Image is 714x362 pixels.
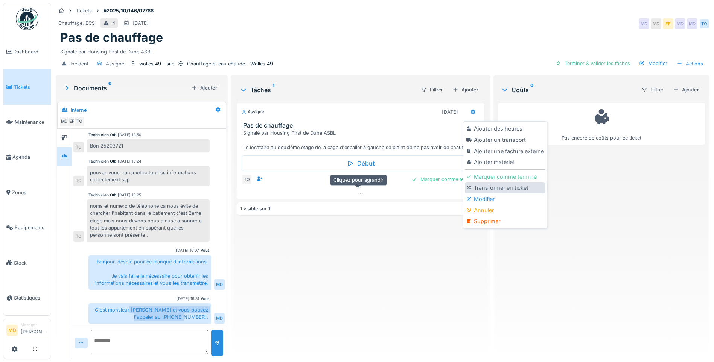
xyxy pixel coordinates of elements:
div: TO [73,142,84,152]
div: C'est monsieur [PERSON_NAME] et vous pouvez l'appeler au [PHONE_NUMBER]. [88,303,211,324]
div: Annuler [465,205,545,216]
div: Début [242,155,480,171]
div: Signalé par Housing First de Dune ASBL Le locataire au deuxième étage de la cage d'escalier à gau... [243,129,481,151]
div: EF [663,18,673,29]
div: [DATE] [442,108,458,116]
div: Filtrer [638,84,667,95]
div: Supprimer [465,216,545,227]
div: MD [59,116,70,127]
div: 1 visible sur 1 [240,205,270,212]
div: Pas encore de coûts pour ce ticket [503,106,700,141]
div: Tâches [240,85,414,94]
div: MD [687,18,697,29]
img: Badge_color-CXgf-gQk.svg [16,8,38,30]
div: [DATE] 15:24 [118,158,142,164]
div: TO [242,174,252,185]
div: [DATE] 15:25 [118,192,141,198]
div: Modifier [465,193,545,205]
div: Documents [63,84,188,93]
div: Bonjour, désolé pour ce manque d'informations. Je vais faire le nécessaire pour obtenir les infor... [88,255,211,290]
div: Vous [201,248,210,253]
div: TO [73,231,84,242]
div: MD [214,279,225,290]
div: EF [67,116,77,127]
div: MD [651,18,661,29]
div: Chauffage, ECS [58,20,95,27]
div: Bon 25203721 [87,139,210,152]
strong: #2025/10/146/07766 [100,7,157,14]
div: MD [214,313,225,324]
div: Transformer en ticket [465,182,545,193]
div: TO [699,18,709,29]
div: Assigné [106,60,124,67]
div: [DATE] 16:07 [176,248,199,253]
div: Technicien Otb [88,158,116,164]
div: Technicien Otb [88,192,116,198]
span: Zones [12,189,48,196]
div: [DATE] [132,20,149,27]
li: [PERSON_NAME] [21,322,48,338]
div: [DATE] 16:31 [177,296,199,301]
div: Ajouter des heures [465,123,545,134]
div: Ajouter [449,85,481,95]
div: Terminer & valider les tâches [553,58,633,68]
div: Assigné [242,109,264,115]
div: Coûts [501,85,635,94]
div: Interne [71,106,87,114]
div: Chauffage et eau chaude - Wollès 49 [187,60,273,67]
div: pouvez vous transmettre tout les informations correctement svp [87,166,210,186]
div: Ajouter matériel [465,157,545,168]
div: [DATE] 12:50 [118,132,141,138]
div: Incident [70,60,88,67]
span: Maintenance [15,119,48,126]
div: Signalé par Housing First de Dune ASBL [60,45,705,55]
h1: Pas de chauffage [60,30,163,45]
div: Marquer comme terminé [408,174,480,184]
div: Technicien Otb [88,132,116,138]
span: Dashboard [13,48,48,55]
div: Ajouter un transport [465,134,545,146]
div: Tickets [76,7,92,14]
div: Manager [21,322,48,328]
sup: 0 [108,84,112,93]
div: Ajouter [670,85,702,95]
sup: 1 [273,85,274,94]
div: Vous [201,296,210,301]
span: Tickets [14,84,48,91]
div: MD [675,18,685,29]
div: wollès 49 - site [139,60,174,67]
span: Agenda [12,154,48,161]
sup: 0 [530,85,534,94]
div: Cliquez pour agrandir [330,175,387,186]
div: Modifier [636,58,670,68]
li: MD [6,325,18,336]
div: Actions [673,58,706,69]
div: TO [74,116,85,127]
div: Marquer comme terminé [465,171,545,183]
div: 4 [112,20,115,27]
div: MD [639,18,649,29]
h3: Pas de chauffage [243,122,481,129]
div: Ajouter une facture externe [465,146,545,157]
div: Ajouter [188,83,220,93]
span: Statistiques [14,294,48,301]
div: Filtrer [417,84,446,95]
span: Équipements [15,224,48,231]
span: Stock [14,259,48,266]
div: TO [73,176,84,186]
div: noms et numero de téléphone ca nous évite de chercher l'habitant dans le batiement c'est 2eme éta... [87,199,210,242]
